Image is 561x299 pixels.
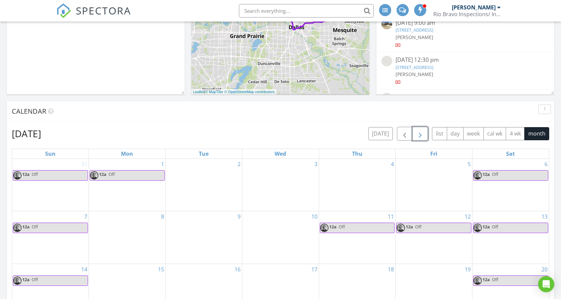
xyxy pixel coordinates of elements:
[381,19,392,30] img: streetview
[381,56,549,86] a: [DATE] 12:30 pm [STREET_ADDRESS] [PERSON_NAME]
[381,19,549,49] a: [DATE] 9:00 am [STREET_ADDRESS] [PERSON_NAME]
[540,211,549,222] a: Go to September 13, 2025
[351,149,364,158] a: Thursday
[160,159,165,170] a: Go to September 1, 2025
[13,224,22,232] img: img_7824.jpg
[242,211,319,264] td: Go to September 10, 2025
[13,276,22,285] img: img_7824.jpg
[165,211,242,264] td: Go to September 9, 2025
[452,4,496,11] div: [PERSON_NAME]
[524,127,549,140] button: month
[429,149,439,158] a: Friday
[160,211,165,222] a: Go to September 8, 2025
[12,159,89,211] td: Go to August 31, 2025
[56,3,71,18] img: The Best Home Inspection Software - Spectora
[386,211,395,222] a: Go to September 11, 2025
[396,211,472,264] td: Go to September 12, 2025
[406,224,413,230] span: 12a
[242,159,319,211] td: Go to September 3, 2025
[368,127,393,140] button: [DATE]
[433,11,501,17] div: Rio Bravo Inspections/ Inspectify Pro
[193,90,204,94] a: Leaflet
[540,264,549,275] a: Go to September 20, 2025
[76,3,131,17] span: SPECTORA
[389,159,395,170] a: Go to September 4, 2025
[463,127,484,140] button: week
[473,276,482,285] img: img_7824.jpg
[473,171,482,180] img: img_7824.jpg
[32,171,38,177] span: Off
[472,159,549,211] td: Go to September 6, 2025
[89,211,166,264] td: Go to September 8, 2025
[56,9,131,23] a: SPECTORA
[381,56,392,67] img: streetview
[482,224,490,230] span: 12a
[381,93,549,123] a: [DATE] 11:00 am [STREET_ADDRESS] [PERSON_NAME]
[505,149,516,158] a: Saturday
[381,93,392,104] img: streetview
[165,159,242,211] td: Go to September 2, 2025
[506,127,525,140] button: 4 wk
[396,56,535,64] div: [DATE] 12:30 pm
[120,149,134,158] a: Monday
[329,224,337,230] span: 12a
[90,171,98,180] img: img_7824.jpg
[236,159,242,170] a: Go to September 2, 2025
[99,171,106,177] span: 12a
[466,159,472,170] a: Go to September 5, 2025
[339,224,345,230] span: Off
[482,276,490,283] span: 12a
[473,224,482,232] img: img_7824.jpg
[396,19,535,27] div: [DATE] 9:00 am
[313,159,319,170] a: Go to September 3, 2025
[83,211,89,222] a: Go to September 7, 2025
[432,127,447,140] button: list
[396,64,433,70] a: [STREET_ADDRESS]
[12,107,46,116] span: Calendar
[13,171,22,180] img: img_7824.jpg
[44,149,57,158] a: Sunday
[22,276,30,283] span: 12a
[396,34,433,40] span: [PERSON_NAME]
[80,264,89,275] a: Go to September 14, 2025
[397,127,413,141] button: Previous month
[538,276,554,292] div: Open Intercom Messenger
[319,159,396,211] td: Go to September 4, 2025
[108,171,115,177] span: Off
[197,149,210,158] a: Tuesday
[273,149,287,158] a: Wednesday
[32,276,38,283] span: Off
[89,159,166,211] td: Go to September 1, 2025
[191,89,276,95] div: |
[239,4,374,17] input: Search everything...
[12,211,89,264] td: Go to September 7, 2025
[397,224,405,232] img: img_7824.jpg
[32,224,38,230] span: Off
[484,127,506,140] button: cal wk
[415,224,422,230] span: Off
[310,211,319,222] a: Go to September 10, 2025
[463,211,472,222] a: Go to September 12, 2025
[310,264,319,275] a: Go to September 17, 2025
[157,264,165,275] a: Go to September 15, 2025
[447,127,464,140] button: day
[492,276,498,283] span: Off
[463,264,472,275] a: Go to September 19, 2025
[205,90,223,94] a: © MapTiler
[492,224,498,230] span: Off
[320,224,329,232] img: img_7824.jpg
[396,159,472,211] td: Go to September 5, 2025
[386,264,395,275] a: Go to September 18, 2025
[396,93,535,101] div: [DATE] 11:00 am
[482,171,490,177] span: 12a
[12,127,41,140] h2: [DATE]
[80,159,89,170] a: Go to August 31, 2025
[22,224,30,230] span: 12a
[233,264,242,275] a: Go to September 16, 2025
[396,27,433,33] a: [STREET_ADDRESS]
[224,90,275,94] a: © OpenStreetMap contributors
[396,71,433,77] span: [PERSON_NAME]
[543,159,549,170] a: Go to September 6, 2025
[319,211,396,264] td: Go to September 11, 2025
[236,211,242,222] a: Go to September 9, 2025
